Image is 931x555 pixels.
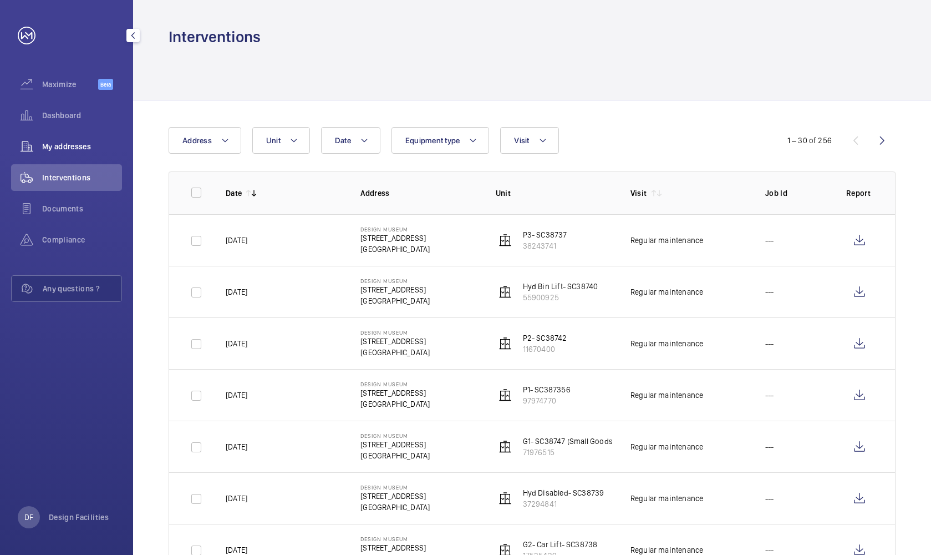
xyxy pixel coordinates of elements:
[43,283,121,294] span: Any questions ?
[252,127,310,154] button: Unit
[765,493,774,504] p: ---
[765,441,774,452] p: ---
[846,188,873,199] p: Report
[630,338,703,349] div: Regular maintenance
[98,79,113,90] span: Beta
[523,487,604,498] p: Hyd Disabled- SC38739
[498,234,512,247] img: elevator.svg
[523,229,567,240] p: P3- SC38737
[765,235,774,246] p: ---
[42,234,122,245] span: Compliance
[630,493,703,504] div: Regular maintenance
[498,389,512,402] img: elevator.svg
[360,284,430,295] p: [STREET_ADDRESS]
[42,110,122,121] span: Dashboard
[226,493,247,504] p: [DATE]
[360,233,430,244] p: [STREET_ADDRESS]
[169,127,241,154] button: Address
[360,244,430,255] p: [GEOGRAPHIC_DATA]
[523,539,598,550] p: G2- Car Lift- SC38738
[182,136,212,145] span: Address
[498,285,512,299] img: elevator.svg
[49,512,109,523] p: Design Facilities
[360,347,430,358] p: [GEOGRAPHIC_DATA]
[496,188,613,199] p: Unit
[226,441,247,452] p: [DATE]
[42,203,122,214] span: Documents
[523,292,598,303] p: 55900925
[523,281,598,292] p: Hyd Bin Lift- SC38740
[405,136,460,145] span: Equipment type
[498,337,512,350] img: elevator.svg
[360,484,430,491] p: Design Museum
[523,395,571,406] p: 97974770
[24,512,33,523] p: DF
[523,498,604,509] p: 37294841
[500,127,558,154] button: Visit
[360,277,430,284] p: Design Museum
[630,390,703,401] div: Regular maintenance
[391,127,490,154] button: Equipment type
[266,136,281,145] span: Unit
[360,398,430,410] p: [GEOGRAPHIC_DATA]
[169,27,261,47] h1: Interventions
[360,439,430,450] p: [STREET_ADDRESS]
[42,172,122,183] span: Interventions
[360,295,430,306] p: [GEOGRAPHIC_DATA]
[787,135,832,146] div: 1 – 30 of 256
[765,188,828,199] p: Job Id
[226,286,247,297] p: [DATE]
[630,188,647,199] p: Visit
[360,432,430,439] p: Design Museum
[360,336,430,347] p: [STREET_ADDRESS]
[226,390,247,401] p: [DATE]
[360,542,430,553] p: [STREET_ADDRESS]
[360,450,430,461] p: [GEOGRAPHIC_DATA]
[226,235,247,246] p: [DATE]
[360,502,430,513] p: [GEOGRAPHIC_DATA]
[514,136,529,145] span: Visit
[765,390,774,401] p: ---
[321,127,380,154] button: Date
[360,226,430,233] p: Design Museum
[523,332,567,344] p: P2- SC38742
[523,344,567,355] p: 11670400
[360,491,430,502] p: [STREET_ADDRESS]
[498,440,512,453] img: elevator.svg
[42,141,122,152] span: My addresses
[765,286,774,297] p: ---
[335,136,351,145] span: Date
[630,286,703,297] div: Regular maintenance
[630,235,703,246] div: Regular maintenance
[42,79,98,90] span: Maximize
[360,188,477,199] p: Address
[523,436,628,447] p: G1- SC38747 (Small Goods Lift)
[630,441,703,452] div: Regular maintenance
[523,384,571,395] p: P1- SC387356
[523,240,567,251] p: 38243741
[360,381,430,387] p: Design Museum
[226,188,242,199] p: Date
[360,536,430,542] p: Design Museum
[523,447,628,458] p: 71976515
[765,338,774,349] p: ---
[226,338,247,349] p: [DATE]
[360,329,430,336] p: Design Museum
[498,492,512,505] img: elevator.svg
[360,387,430,398] p: [STREET_ADDRESS]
